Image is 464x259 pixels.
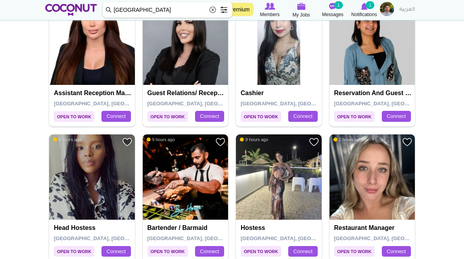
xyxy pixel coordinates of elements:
a: Connect [195,111,224,122]
h4: Bartender / Barmaid [147,224,226,231]
span: [GEOGRAPHIC_DATA], [GEOGRAPHIC_DATA] [241,101,353,107]
span: Open to Work [334,246,375,257]
span: Open to Work [147,246,188,257]
a: Connect [101,111,131,122]
span: Open to Work [54,111,94,122]
a: Connect [288,111,317,122]
span: [GEOGRAPHIC_DATA], [GEOGRAPHIC_DATA] [334,235,446,241]
span: [GEOGRAPHIC_DATA], [GEOGRAPHIC_DATA] [334,101,446,107]
span: [GEOGRAPHIC_DATA], [GEOGRAPHIC_DATA] [147,235,260,241]
span: Notifications [351,11,377,18]
span: My Jobs [293,11,310,19]
span: [GEOGRAPHIC_DATA], [GEOGRAPHIC_DATA] [54,235,166,241]
small: 1 [366,1,374,9]
a: My Jobs My Jobs [285,2,317,19]
span: [GEOGRAPHIC_DATA], [GEOGRAPHIC_DATA] [241,235,353,241]
a: Add to Favourites [402,137,412,147]
span: [GEOGRAPHIC_DATA], [GEOGRAPHIC_DATA] [147,101,260,107]
h4: Reservation and Guest Relation Manager [334,90,412,97]
h4: Hostess [241,224,319,231]
span: 9 hours ago [240,137,268,142]
a: Go Premium [215,3,254,16]
span: Open to Work [147,111,188,122]
a: Connect [382,111,411,122]
h4: Cashier [241,90,319,97]
span: Members [260,11,280,18]
span: 9 hours ago [53,137,81,142]
a: العربية [396,2,419,18]
img: Notifications [361,3,368,10]
a: Notifications Notifications 1 [348,2,380,18]
a: Connect [195,246,224,257]
a: Connect [101,246,131,257]
img: My Jobs [297,3,306,10]
span: Messages [322,11,344,18]
span: Open to Work [54,246,94,257]
small: 1 [334,1,343,9]
img: Browse Members [265,3,275,10]
img: Home [45,4,97,16]
a: Connect [288,246,317,257]
span: Open to Work [241,111,281,122]
a: Messages Messages 1 [317,2,348,18]
span: 9 hours ago [147,137,175,142]
a: Add to Favourites [215,137,225,147]
h4: Assistant reception manager [54,90,132,97]
a: Browse Members Members [254,2,285,18]
h4: Restaurant Manager [334,224,412,231]
span: 2 hours ago [333,137,362,142]
a: Add to Favourites [309,137,319,147]
h4: Head Hostess [54,224,132,231]
h4: Guest Relations/ Reception Manager [147,90,226,97]
span: Open to Work [241,246,281,257]
a: Add to Favourites [122,137,132,147]
a: Connect [382,246,411,257]
input: Search members by role or city [103,2,232,18]
span: [GEOGRAPHIC_DATA], [GEOGRAPHIC_DATA] [54,101,166,107]
img: Messages [329,3,337,10]
span: Open to Work [334,111,375,122]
